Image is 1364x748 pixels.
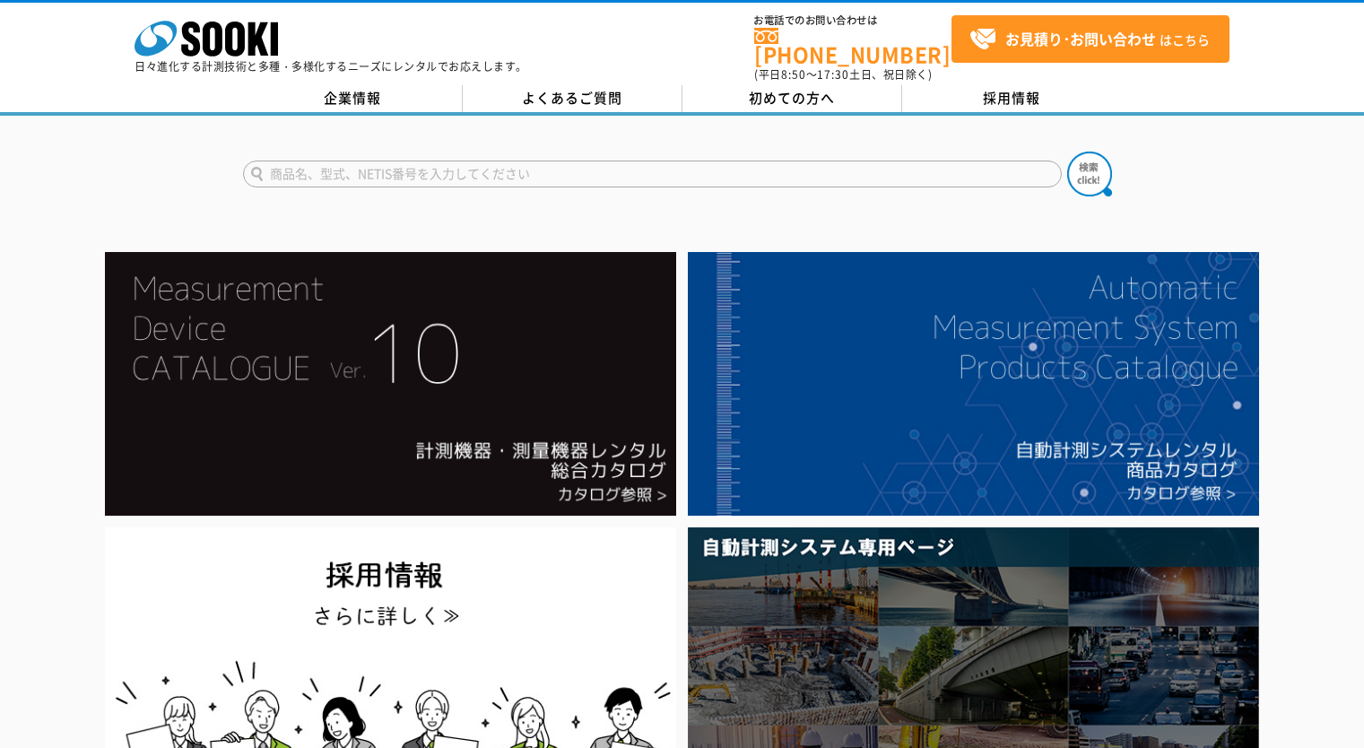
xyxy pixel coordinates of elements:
[754,66,932,83] span: (平日 ～ 土日、祝日除く)
[463,85,682,112] a: よくあるご質問
[1067,152,1112,196] img: btn_search.png
[781,66,806,83] span: 8:50
[902,85,1122,112] a: 採用情報
[682,85,902,112] a: 初めての方へ
[749,88,835,108] span: 初めての方へ
[105,252,676,516] img: Catalog Ver10
[754,15,951,26] span: お電話でのお問い合わせは
[969,26,1210,53] span: はこちら
[951,15,1229,63] a: お見積り･お問い合わせはこちら
[243,161,1062,187] input: 商品名、型式、NETIS番号を入力してください
[135,61,527,72] p: 日々進化する計測技術と多種・多様化するニーズにレンタルでお応えします。
[1005,28,1156,49] strong: お見積り･お問い合わせ
[754,28,951,65] a: [PHONE_NUMBER]
[688,252,1259,516] img: 自動計測システムカタログ
[817,66,849,83] span: 17:30
[243,85,463,112] a: 企業情報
